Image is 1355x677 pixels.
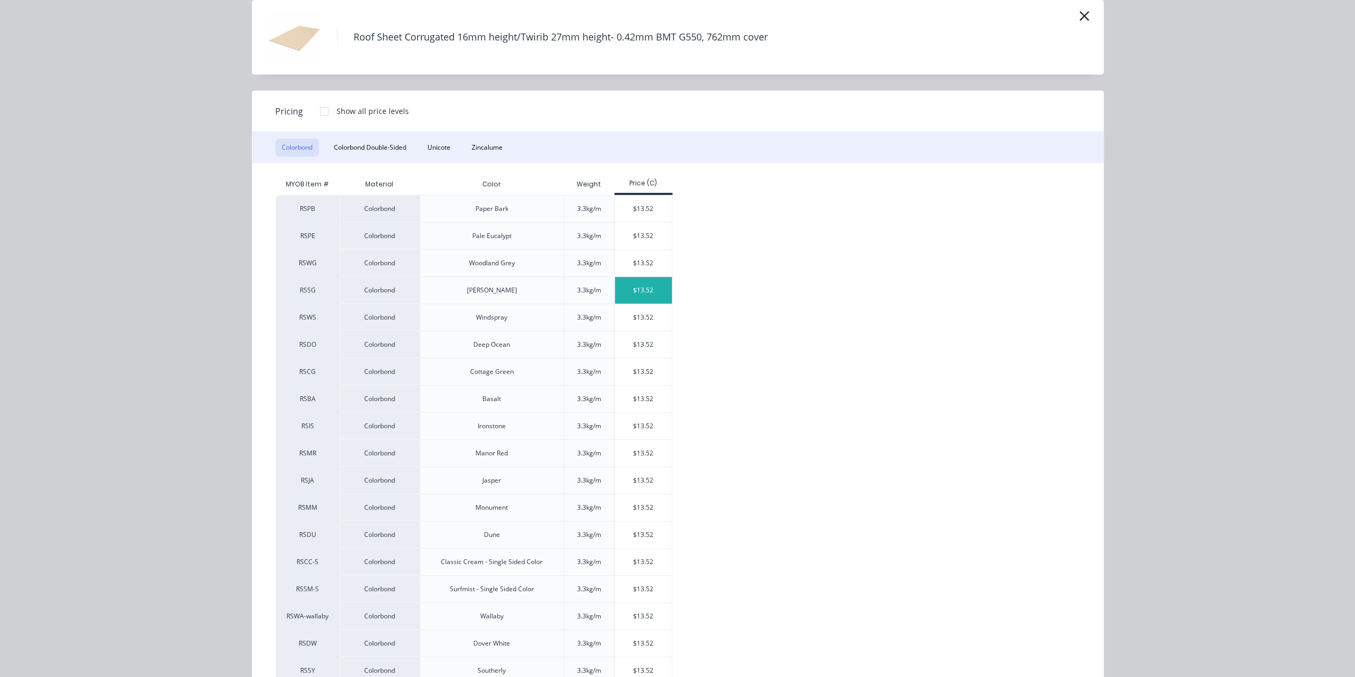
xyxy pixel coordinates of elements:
div: RSIS [276,412,340,439]
div: Colorbond [340,331,420,358]
div: RSJA [276,467,340,494]
div: $13.52 [615,630,672,657]
div: 3.3kg/m [577,258,601,268]
div: Manor Red [475,448,508,458]
div: RSCC-S [276,548,340,575]
div: RSCG [276,358,340,385]
div: $13.52 [615,331,672,358]
div: 3.3kg/m [577,639,601,648]
div: Paper Bark [475,204,508,214]
div: Colorbond [340,439,420,467]
div: 3.3kg/m [577,530,601,540]
div: Basalt [482,394,501,404]
div: Colorbond [340,412,420,439]
div: $13.52 [615,304,672,331]
div: 3.3kg/m [577,448,601,458]
div: RSSM-S [276,575,340,602]
div: Colorbond [340,602,420,630]
div: $13.52 [615,277,672,304]
div: Colorbond [340,467,420,494]
div: RSSG [276,276,340,304]
div: 3.3kg/m [577,476,601,485]
div: $13.52 [615,467,672,494]
img: Roof Sheet Corrugated 16mm height/Twirib 27mm height- 0.42mm BMT G550, 762mm cover [268,11,321,64]
div: Dune [484,530,500,540]
div: Colorbond [340,249,420,276]
div: 3.3kg/m [577,340,601,349]
div: Colorbond [340,276,420,304]
div: RSDO [276,331,340,358]
div: Colorbond [340,304,420,331]
div: Classic Cream - Single Sided Color [441,557,543,567]
div: 3.3kg/m [577,204,601,214]
div: $13.52 [615,195,672,222]
div: Ironstone [478,421,506,431]
div: $13.52 [615,494,672,521]
div: Cottage Green [470,367,514,377]
div: Weight [568,171,610,198]
div: RSDU [276,521,340,548]
div: Woodland Grey [469,258,515,268]
div: $13.52 [615,413,672,439]
div: RSWA-wallaby [276,602,340,630]
div: 3.3kg/m [577,313,601,322]
div: Colorbond [340,358,420,385]
div: Colorbond [340,494,420,521]
div: Deep Ocean [473,340,510,349]
div: RSPE [276,222,340,249]
button: Colorbond Double-Sided [327,138,413,157]
div: 3.3kg/m [577,286,601,295]
div: [PERSON_NAME] [467,286,517,295]
div: $13.52 [615,521,672,548]
div: 3.3kg/m [577,666,601,675]
div: 3.3kg/m [577,503,601,512]
div: RSMM [276,494,340,521]
div: Southerly [478,666,506,675]
div: Wallaby [480,611,504,621]
div: Colorbond [340,521,420,548]
div: RSWS [276,304,340,331]
div: Colorbond [340,222,420,249]
div: Show all price levels [336,105,409,117]
div: $13.52 [615,223,672,249]
div: Price (C) [614,178,672,188]
div: 3.3kg/m [577,421,601,431]
div: $13.52 [615,576,672,602]
div: RSDW [276,630,340,657]
div: 3.3kg/m [577,231,601,241]
div: $13.52 [615,386,672,412]
div: Surfmist - Single Sided Color [450,584,534,594]
div: Pale Eucalypt [472,231,512,241]
div: RSMR [276,439,340,467]
div: Dover White [473,639,510,648]
button: Colorbond [275,138,319,157]
div: $13.52 [615,358,672,385]
div: Colorbond [340,195,420,222]
div: Colorbond [340,385,420,412]
div: 3.3kg/m [577,611,601,621]
button: Unicote [421,138,457,157]
div: Colorbond [340,548,420,575]
div: RSBA [276,385,340,412]
div: Monument [475,503,508,512]
div: 3.3kg/m [577,584,601,594]
button: Zincalume [465,138,509,157]
div: 3.3kg/m [577,367,601,377]
div: $13.52 [615,440,672,467]
div: $13.52 [615,549,672,575]
div: Colorbond [340,575,420,602]
div: Material [340,174,420,195]
div: 3.3kg/m [577,557,601,567]
div: $13.52 [615,250,672,276]
h4: Roof Sheet Corrugated 16mm height/Twirib 27mm height- 0.42mm BMT G550, 762mm cover [337,27,784,47]
div: MYOB Item # [276,174,340,195]
div: Jasper [482,476,501,485]
div: Windspray [476,313,507,322]
div: Colorbond [340,630,420,657]
div: Color [474,171,510,198]
div: RSPB [276,195,340,222]
span: Pricing [275,105,303,118]
div: 3.3kg/m [577,394,601,404]
div: $13.52 [615,603,672,630]
div: RSWG [276,249,340,276]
